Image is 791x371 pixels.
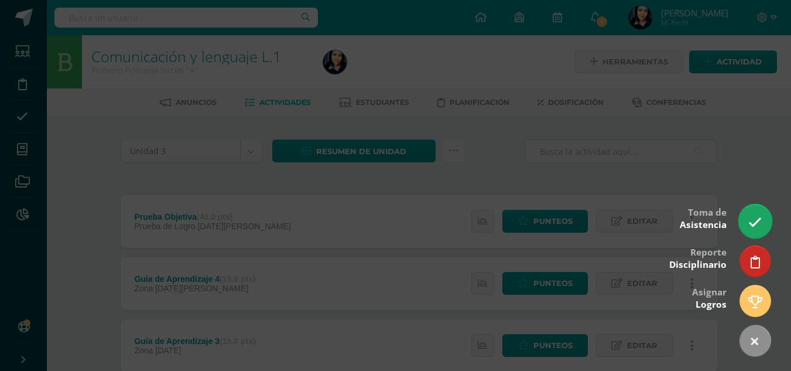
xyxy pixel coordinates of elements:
div: Toma de [680,199,727,237]
span: Asistencia [680,219,727,231]
div: Reporte [669,239,727,277]
div: Asignar [692,278,727,316]
span: Disciplinario [669,258,727,271]
span: Logros [696,298,727,311]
